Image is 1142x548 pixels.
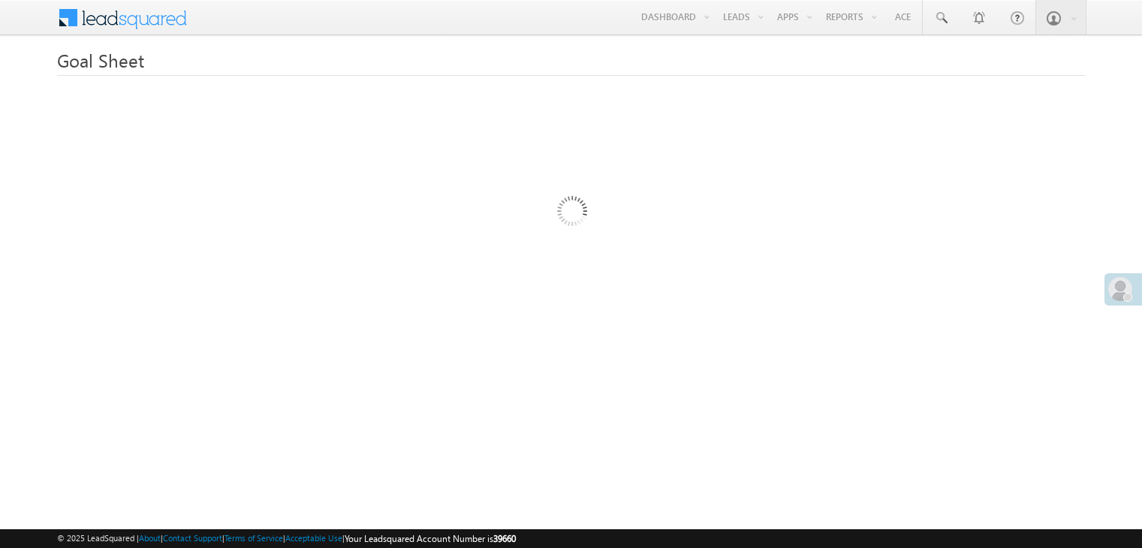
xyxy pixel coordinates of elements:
a: Contact Support [163,533,222,543]
span: © 2025 LeadSquared | | | | | [57,531,516,546]
span: 39660 [493,533,516,544]
span: Goal Sheet [57,48,144,72]
a: Acceptable Use [285,533,342,543]
span: Your Leadsquared Account Number is [345,533,516,544]
img: Loading... [493,136,649,291]
a: Terms of Service [224,533,283,543]
a: About [139,533,161,543]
